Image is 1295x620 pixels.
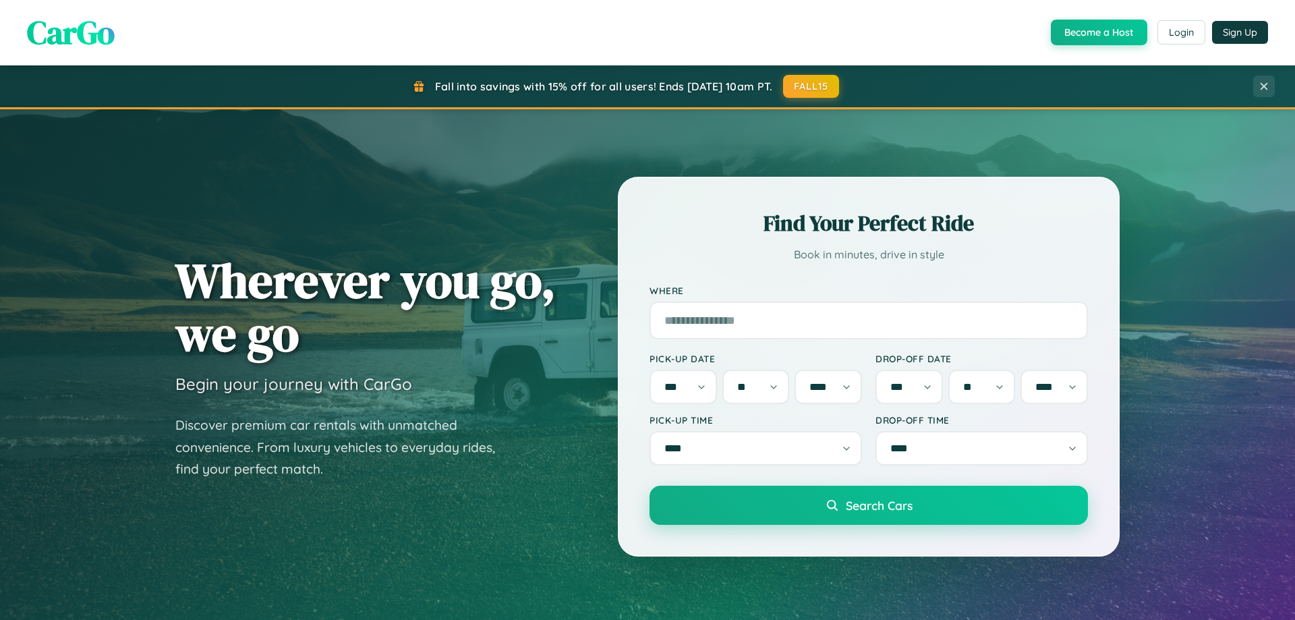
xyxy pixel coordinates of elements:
button: Sign Up [1212,21,1268,44]
h3: Begin your journey with CarGo [175,374,412,394]
button: Login [1157,20,1205,45]
p: Discover premium car rentals with unmatched convenience. From luxury vehicles to everyday rides, ... [175,414,513,480]
button: Become a Host [1051,20,1147,45]
button: Search Cars [650,486,1088,525]
span: Search Cars [846,498,913,513]
label: Drop-off Time [875,414,1088,426]
label: Pick-up Date [650,353,862,364]
button: FALL15 [783,75,840,98]
label: Pick-up Time [650,414,862,426]
p: Book in minutes, drive in style [650,245,1088,264]
span: CarGo [27,10,115,55]
h2: Find Your Perfect Ride [650,208,1088,238]
span: Fall into savings with 15% off for all users! Ends [DATE] 10am PT. [435,80,773,93]
label: Where [650,285,1088,296]
label: Drop-off Date [875,353,1088,364]
h1: Wherever you go, we go [175,254,556,360]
